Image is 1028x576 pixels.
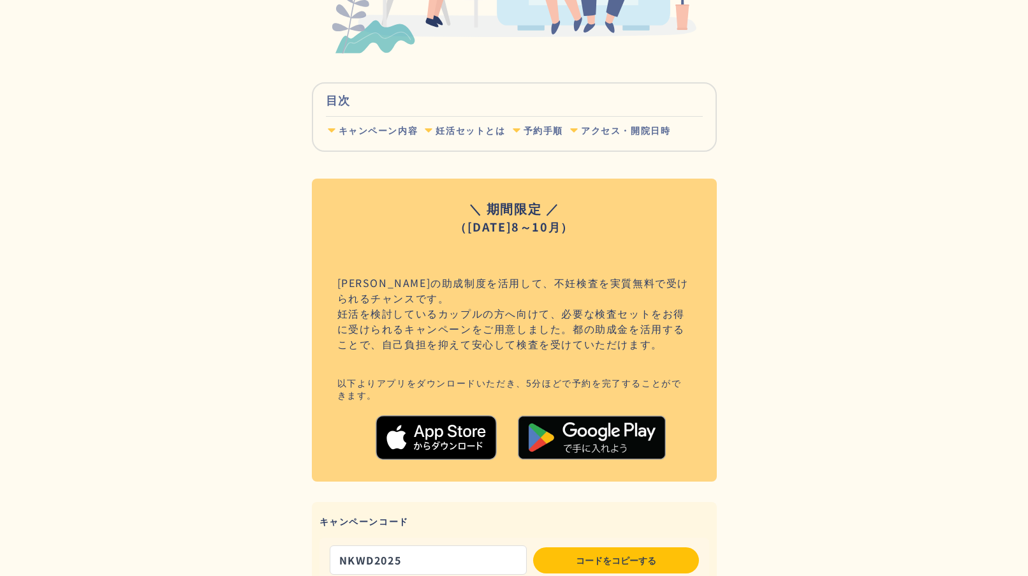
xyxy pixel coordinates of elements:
[319,512,409,530] div: キャンペーンコード
[326,117,418,144] a: キャンペーン内容
[455,218,573,235] div: （[DATE]8～10月）
[533,547,699,573] button: コードをコピーする
[339,124,418,137] div: キャンペーン内容
[581,124,670,137] div: アクセス・開院日時
[337,275,691,351] div: [PERSON_NAME]の助成制度を活用して、不妊検査を実質無料で受けられるチャンスです。 妊活を検討しているカップルの方へ向けて、必要な検査セットをお得に受けられるキャンペーンをご用意しまし...
[423,117,505,144] a: 妊活セットとは
[436,124,505,137] div: 妊活セットとは
[568,117,670,144] a: アクセス・開院日時
[469,199,560,218] h3: ＼ 期間限定 ／
[326,84,703,116] div: 目次
[524,124,563,137] div: 予約手順
[337,377,691,401] div: 以下よりアプリをダウンロードいただき、5分ほどで予約を完了することができます。
[511,117,563,144] a: 予約手順
[330,545,527,575] div: NKWD2025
